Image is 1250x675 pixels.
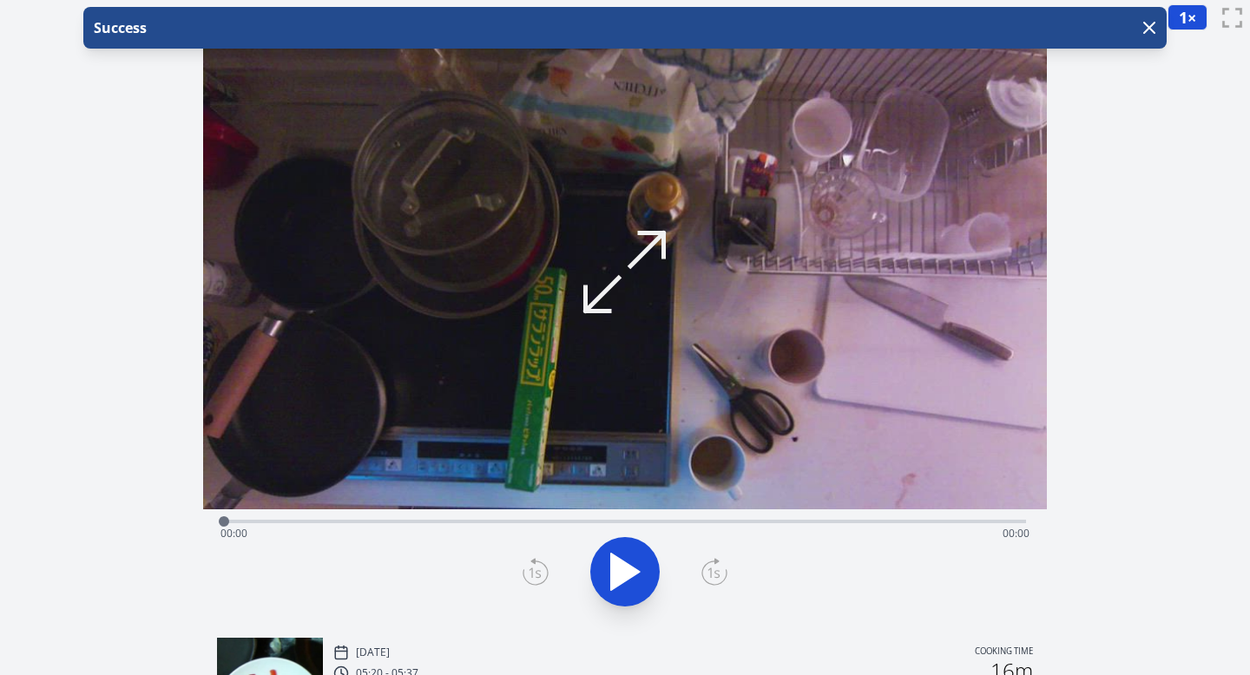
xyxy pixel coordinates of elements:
p: Success [90,17,147,38]
p: [DATE] [356,646,390,659]
p: Cooking time [975,645,1033,660]
a: 00:00:00 [592,5,658,30]
span: 00:00 [1003,526,1030,541]
button: 1× [1168,4,1207,30]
